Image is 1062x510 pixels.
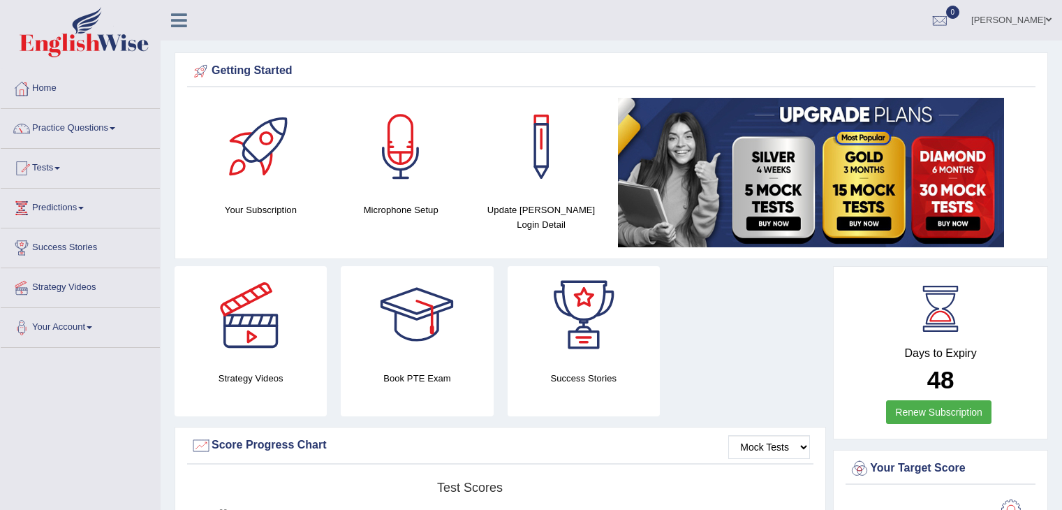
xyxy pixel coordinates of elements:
h4: Book PTE Exam [341,371,493,386]
h4: Microphone Setup [338,203,464,217]
a: Practice Questions [1,109,160,144]
span: 0 [946,6,960,19]
a: Predictions [1,189,160,224]
h4: Update [PERSON_NAME] Login Detail [478,203,605,232]
h4: Success Stories [508,371,660,386]
a: Tests [1,149,160,184]
h4: Strategy Videos [175,371,327,386]
a: Home [1,69,160,104]
h4: Your Subscription [198,203,324,217]
a: Strategy Videos [1,268,160,303]
tspan: Test scores [437,481,503,495]
a: Your Account [1,308,160,343]
div: Getting Started [191,61,1032,82]
b: 48 [927,366,954,393]
div: Your Target Score [849,458,1032,479]
div: Score Progress Chart [191,435,810,456]
h4: Days to Expiry [849,347,1032,360]
a: Renew Subscription [886,400,991,424]
a: Success Stories [1,228,160,263]
img: small5.jpg [618,98,1004,247]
